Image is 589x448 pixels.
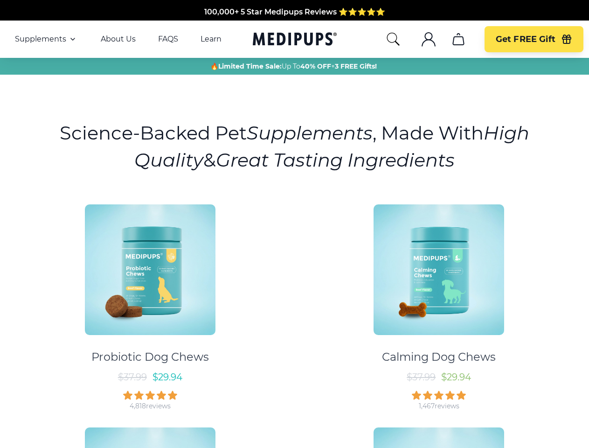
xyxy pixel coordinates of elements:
[152,371,182,383] span: $ 29.94
[118,371,147,383] span: $ 37.99
[447,28,470,50] button: cart
[247,121,373,144] i: Supplements
[216,148,455,171] i: Great Tasting Ingredients
[374,204,504,335] img: Calming Dog Chews - Medipups
[204,7,385,16] span: 100,000+ 5 Star Medipups Reviews ⭐️⭐️⭐️⭐️⭐️
[10,196,291,411] a: Probiotic Dog Chews - MedipupsProbiotic Dog Chews$37.99$29.944,818reviews
[15,35,66,44] span: Supplements
[441,371,471,383] span: $ 29.94
[407,371,436,383] span: $ 37.99
[101,35,136,44] a: About Us
[419,402,459,411] div: 1,467 reviews
[496,34,555,45] span: Get FREE Gift
[91,350,209,364] div: Probiotic Dog Chews
[253,30,337,49] a: Medipups
[130,402,171,411] div: 4,818 reviews
[158,35,178,44] a: FAQS
[386,32,401,47] button: search
[201,35,222,44] a: Learn
[299,196,580,411] a: Calming Dog Chews - MedipupsCalming Dog Chews$37.99$29.941,467reviews
[85,204,215,335] img: Probiotic Dog Chews - Medipups
[485,26,583,52] button: Get FREE Gift
[417,28,440,50] button: account
[15,34,78,45] button: Supplements
[382,350,496,364] div: Calming Dog Chews
[59,119,530,174] h1: Science-Backed Pet , Made With &
[210,62,377,71] span: 🔥 Up To +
